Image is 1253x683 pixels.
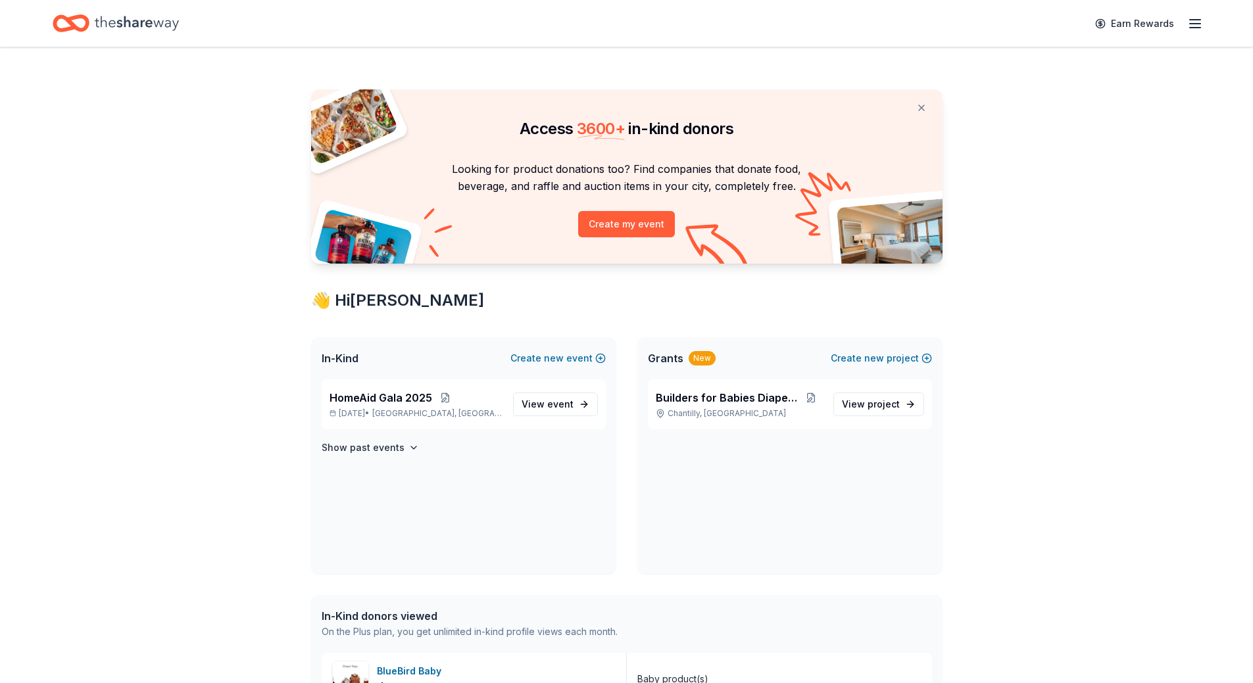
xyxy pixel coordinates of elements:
[868,398,900,410] span: project
[327,160,927,195] p: Looking for product donations too? Find companies that donate food, beverage, and raffle and auct...
[377,663,447,679] div: BlueBird Baby
[510,350,606,366] button: Createnewevent
[689,351,716,365] div: New
[656,408,823,419] p: Chantilly, [GEOGRAPHIC_DATA]
[330,390,432,406] span: HomeAid Gala 2025
[544,350,564,366] span: new
[330,408,503,419] p: [DATE] •
[831,350,932,366] button: Createnewproject
[648,350,683,366] span: Grants
[578,211,675,237] button: Create my event
[322,624,618,640] div: On the Plus plan, you get unlimited in-kind profile views each month.
[842,396,900,412] span: View
[864,350,884,366] span: new
[322,608,618,624] div: In-Kind donors viewed
[685,224,751,273] img: Curvy arrow
[322,350,358,366] span: In-Kind
[577,119,625,138] span: 3600 +
[547,398,574,410] span: event
[513,392,598,416] a: View event
[1087,12,1182,35] a: Earn Rewards
[372,408,502,419] span: [GEOGRAPHIC_DATA], [GEOGRAPHIC_DATA]
[520,119,733,138] span: Access in-kind donors
[296,82,399,166] img: Pizza
[322,440,419,456] button: Show past events
[656,390,800,406] span: Builders for Babies Diaper Drive
[522,396,574,412] span: View
[53,8,179,39] a: Home
[311,290,943,311] div: 👋 Hi [PERSON_NAME]
[833,392,924,416] a: View project
[322,440,405,456] h4: Show past events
